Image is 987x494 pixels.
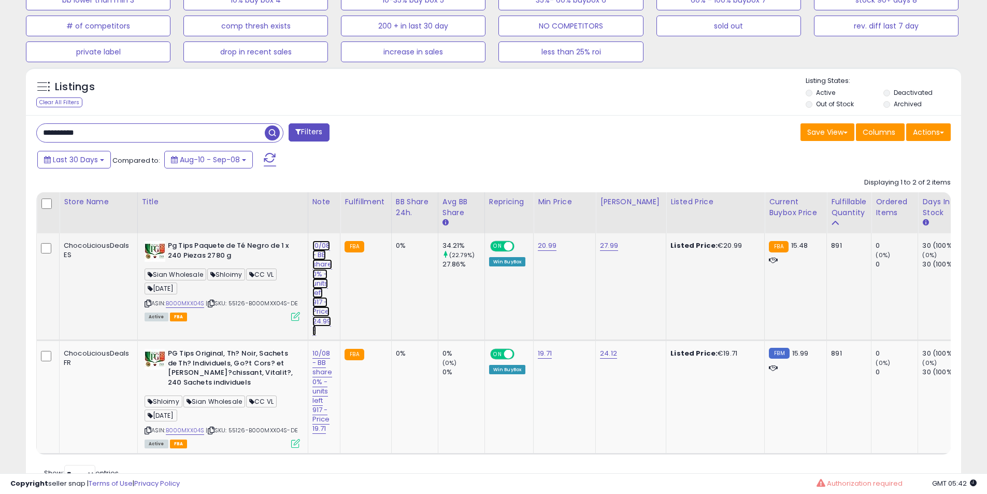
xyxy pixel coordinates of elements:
[922,218,928,228] small: Days In Stock.
[36,97,82,107] div: Clear All Filters
[876,359,890,367] small: (0%)
[906,123,951,141] button: Actions
[145,283,177,294] span: [DATE]
[442,368,484,377] div: 0%
[64,241,130,260] div: ChocoLiciousDeals ES
[170,440,188,448] span: FBA
[345,349,364,360] small: FBA
[512,350,529,359] span: OFF
[489,365,526,374] div: Win BuyBox
[312,196,336,207] div: Note
[134,478,180,488] a: Privacy Policy
[26,16,170,36] button: # of competitors
[345,196,387,207] div: Fulfillment
[876,241,918,250] div: 0
[53,154,98,165] span: Last 30 Days
[670,241,756,250] div: €20.99
[491,242,504,251] span: ON
[206,426,297,434] span: | SKU: 55126-B000MXX04S-DE
[489,257,526,266] div: Win BuyBox
[64,196,133,207] div: Store Name
[922,349,964,358] div: 30 (100%)
[670,241,718,250] b: Listed Price:
[814,16,959,36] button: rev. diff last 7 day
[894,100,922,108] label: Archived
[10,479,180,489] div: seller snap | |
[396,241,430,250] div: 0%
[396,196,434,218] div: BB Share 24h.
[816,88,835,97] label: Active
[600,196,662,207] div: [PERSON_NAME]
[246,396,277,407] span: CC VL
[166,426,205,435] a: B000MXX04S
[922,251,937,259] small: (0%)
[498,41,643,62] button: less than 25% roi
[670,196,760,207] div: Listed Price
[37,151,111,168] button: Last 30 Days
[112,156,160,165] span: Compared to:
[538,348,552,359] a: 19.71
[538,241,556,251] a: 20.99
[449,251,475,259] small: (22.79%)
[769,241,788,252] small: FBA
[168,241,294,263] b: Pg Tips Paquete de Té Negro de 1 x 240 Piezas 2780 g
[289,123,329,142] button: Filters
[180,154,240,165] span: Aug-10 - Sep-08
[145,313,168,321] span: All listings currently available for purchase on Amazon
[876,368,918,377] div: 0
[145,269,206,280] span: Sian Wholesale
[922,241,964,250] div: 30 (100%)
[183,41,328,62] button: drop in recent sales
[600,348,617,359] a: 24.12
[145,241,165,262] img: 41wg+sAcXNL._SL40_.jpg
[538,196,591,207] div: Min Price
[142,196,304,207] div: Title
[791,241,808,250] span: 15.48
[183,16,328,36] button: comp thresh exists
[876,196,913,218] div: Ordered Items
[312,241,333,336] a: 10/08 - BB share 0% -units left 917 -Price 24.99 -
[246,269,277,280] span: CC VL
[145,396,182,407] span: Shloimy
[769,348,789,359] small: FBM
[64,349,130,368] div: ChocoLiciousDeals FR
[341,16,485,36] button: 200 + in last 30 day
[600,241,618,251] a: 27.99
[806,76,961,86] p: Listing States:
[656,16,801,36] button: sold out
[922,359,937,367] small: (0%)
[442,260,484,269] div: 27.86%
[816,100,854,108] label: Out of Stock
[864,178,951,188] div: Displaying 1 to 2 of 2 items
[44,468,119,478] span: Show: entries
[26,41,170,62] button: private label
[922,196,960,218] div: Days In Stock
[876,251,890,259] small: (0%)
[831,349,863,358] div: 891
[491,350,504,359] span: ON
[922,368,964,377] div: 30 (100%)
[145,440,168,448] span: All listings currently available for purchase on Amazon
[932,478,977,488] span: 2025-10-9 05:42 GMT
[206,299,297,307] span: | SKU: 55126-B000MXX04S-DE
[670,349,756,358] div: €19.71
[183,396,245,407] span: Sian Wholesale
[170,313,188,321] span: FBA
[831,241,863,250] div: 891
[498,16,643,36] button: NO COMPETITORS
[442,218,449,228] small: Avg BB Share.
[512,242,529,251] span: OFF
[164,151,253,168] button: Aug-10 - Sep-08
[792,348,809,358] span: 15.99
[145,241,300,320] div: ASIN:
[166,299,205,308] a: B000MXX04S
[10,478,48,488] strong: Copyright
[312,348,333,434] a: 10/08 - BB share 0% -units left 917 -Price 19.71
[876,349,918,358] div: 0
[145,349,165,370] img: 41wg+sAcXNL._SL40_.jpg
[442,241,484,250] div: 34.21%
[55,80,95,94] h5: Listings
[856,123,905,141] button: Columns
[145,410,177,421] span: [DATE]
[396,349,430,358] div: 0%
